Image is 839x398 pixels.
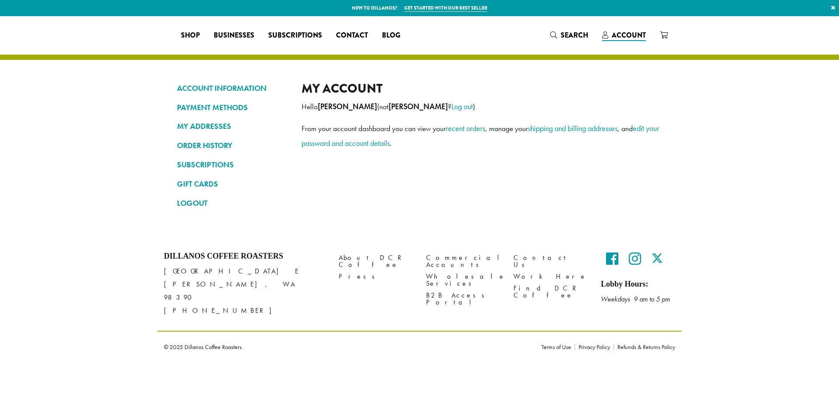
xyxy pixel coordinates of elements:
[513,271,588,283] a: Work Here
[388,102,448,111] strong: [PERSON_NAME]
[164,265,326,317] p: [GEOGRAPHIC_DATA] E [PERSON_NAME], WA 98390 [PHONE_NUMBER]
[404,4,487,12] a: Get started with our best seller
[446,123,485,133] a: recent orders
[614,344,675,350] a: Refunds & Returns Policy
[612,30,646,40] span: Account
[513,252,588,270] a: Contact Us
[339,252,413,270] a: About DCR Coffee
[214,30,254,41] span: Businesses
[339,271,413,283] a: Press
[302,99,662,114] p: Hello (not ? )
[177,81,288,96] a: ACCOUNT INFORMATION
[451,101,473,111] a: Log out
[302,81,662,96] h2: My account
[177,157,288,172] a: SUBSCRIPTIONS
[541,344,575,350] a: Terms of Use
[382,30,400,41] span: Blog
[561,30,588,40] span: Search
[177,196,288,211] a: LOGOUT
[528,123,617,133] a: shipping and billing addresses
[513,283,588,301] a: Find DCR Coffee
[601,280,675,289] h5: Lobby Hours:
[426,252,500,270] a: Commercial Accounts
[302,121,662,151] p: From your account dashboard you can view your , manage your , and .
[177,119,288,134] a: MY ADDRESSES
[426,290,500,308] a: B2B Access Portal
[174,28,207,42] a: Shop
[318,102,377,111] strong: [PERSON_NAME]
[601,294,670,304] em: Weekdays 9 am to 5 pm
[177,177,288,191] a: GIFT CARDS
[164,344,528,350] p: © 2025 Dillanos Coffee Roasters.
[543,28,595,42] a: Search
[575,344,614,350] a: Privacy Policy
[164,252,326,261] h4: Dillanos Coffee Roasters
[177,81,288,218] nav: Account pages
[177,138,288,153] a: ORDER HISTORY
[336,30,368,41] span: Contact
[268,30,322,41] span: Subscriptions
[426,271,500,290] a: Wholesale Services
[177,100,288,115] a: PAYMENT METHODS
[181,30,200,41] span: Shop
